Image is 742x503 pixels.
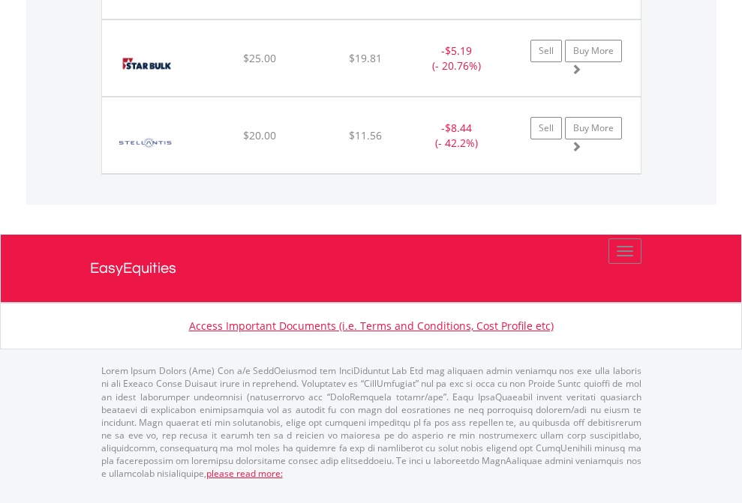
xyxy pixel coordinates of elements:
div: - (- 42.2%) [410,121,503,151]
img: EQU.US.SBLK.png [110,39,194,92]
span: $20.00 [243,128,276,142]
div: - (- 20.76%) [410,43,503,73]
a: Sell [530,40,562,62]
a: Sell [530,117,562,139]
span: $19.81 [349,51,382,65]
a: Access Important Documents (i.e. Terms and Conditions, Cost Profile etc) [189,319,554,333]
a: Buy More [565,117,622,139]
span: $5.19 [445,43,472,58]
p: Lorem Ipsum Dolors (Ame) Con a/e SeddOeiusmod tem InciDiduntut Lab Etd mag aliquaen admin veniamq... [101,364,641,480]
a: please read more: [206,467,283,480]
span: $11.56 [349,128,382,142]
a: EasyEquities [90,235,653,302]
span: $25.00 [243,51,276,65]
img: EQU.US.STLA.png [110,116,185,169]
a: Buy More [565,40,622,62]
span: $8.44 [445,121,472,135]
